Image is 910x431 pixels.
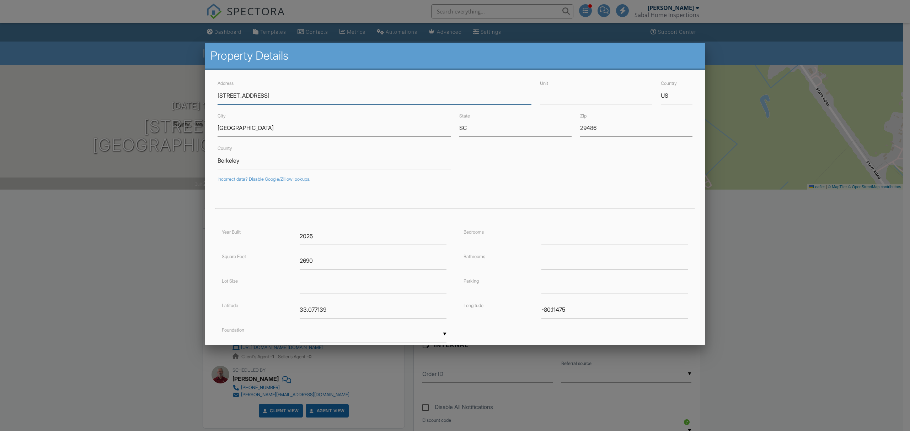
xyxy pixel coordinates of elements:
[661,81,677,86] label: Country
[218,81,234,86] label: Address
[222,327,244,333] label: Foundation
[464,254,485,259] label: Bathrooms
[459,113,470,119] label: State
[222,229,241,235] label: Year Built
[464,303,483,308] label: Longitude
[218,176,692,182] div: Incorrect data? Disable Google/Zillow lookups.
[580,113,587,119] label: Zip
[464,278,479,284] label: Parking
[218,113,226,119] label: City
[222,254,246,259] label: Square Feet
[222,278,238,284] label: Lot Size
[222,303,238,308] label: Latitude
[464,229,484,235] label: Bedrooms
[540,81,548,86] label: Unit
[218,146,232,151] label: County
[210,49,700,63] h2: Property Details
